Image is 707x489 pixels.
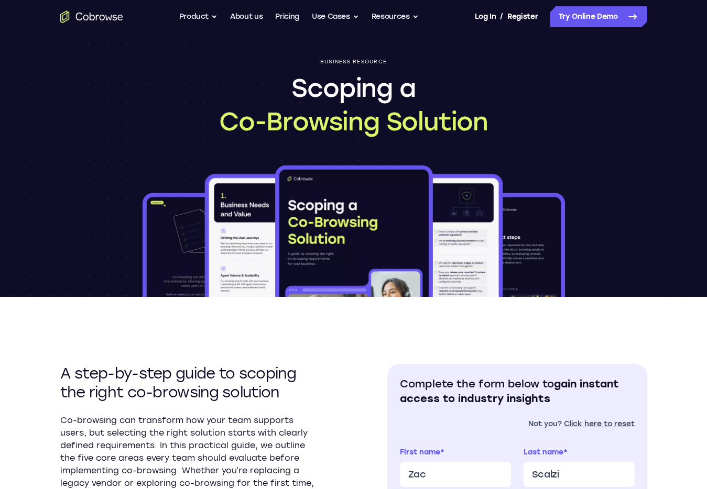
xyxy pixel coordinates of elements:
span: / [500,10,503,23]
p: Business resource [320,59,387,65]
span: First name [400,448,440,457]
a: Register [507,6,538,27]
button: Product [179,6,218,27]
button: Resources [372,6,419,27]
a: Log In [475,6,496,27]
a: Go to the home page [60,10,123,23]
img: Scoping a Co-Browsing Solution [140,163,567,297]
h2: A step-by-step guide to scoping the right co-browsing solution [60,364,320,402]
a: Click here to reset [564,419,635,428]
span: Last name [524,448,563,457]
div: Not you? [400,418,635,429]
span: Co-Browsing Solution [219,105,488,138]
a: About us [230,6,263,27]
input: John [400,462,511,487]
span: gain instant access to industry insights [400,377,619,405]
h2: Complete the form below to [400,376,635,406]
button: Use Cases [312,6,359,27]
h1: Scoping a [219,71,488,138]
a: Try Online Demo [550,6,647,27]
a: Pricing [275,6,299,27]
input: Doe [524,462,635,487]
